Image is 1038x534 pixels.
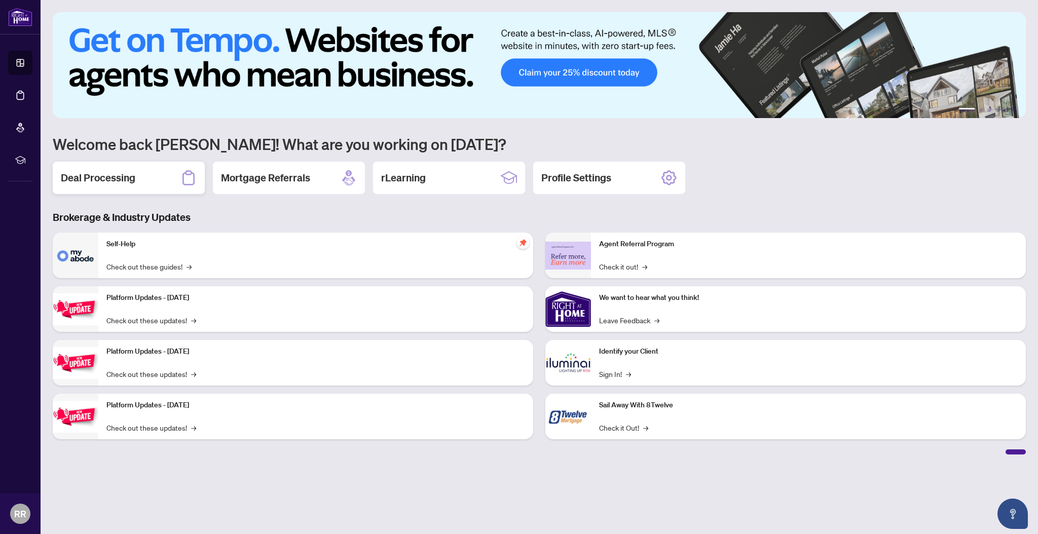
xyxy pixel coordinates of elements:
p: Sail Away With 8Twelve [599,400,1018,411]
span: pushpin [517,237,529,249]
p: Platform Updates - [DATE] [106,292,525,303]
span: → [642,261,647,272]
button: 6 [1012,108,1016,112]
p: Self-Help [106,239,525,250]
span: → [191,315,196,326]
button: 1 [959,108,975,112]
img: Self-Help [53,233,98,278]
span: → [626,368,631,379]
a: Check it Out!→ [599,422,648,433]
img: Platform Updates - July 8, 2025 [53,347,98,379]
span: → [191,368,196,379]
a: Check out these updates!→ [106,368,196,379]
p: Platform Updates - [DATE] [106,346,525,357]
button: 2 [979,108,983,112]
h2: rLearning [381,171,426,185]
button: Open asap [997,499,1028,529]
span: RR [14,507,26,521]
button: 4 [995,108,999,112]
span: → [643,422,648,433]
h2: Deal Processing [61,171,135,185]
p: Agent Referral Program [599,239,1018,250]
p: Identify your Client [599,346,1018,357]
img: Platform Updates - June 23, 2025 [53,401,98,433]
img: Slide 0 [53,12,1026,118]
button: 3 [987,108,991,112]
h2: Profile Settings [541,171,611,185]
a: Check out these updates!→ [106,422,196,433]
h2: Mortgage Referrals [221,171,310,185]
span: → [187,261,192,272]
a: Sign In!→ [599,368,631,379]
img: Agent Referral Program [545,242,591,270]
p: We want to hear what you think! [599,292,1018,303]
p: Platform Updates - [DATE] [106,400,525,411]
span: → [654,315,659,326]
a: Check it out!→ [599,261,647,272]
img: Identify your Client [545,340,591,386]
a: Check out these guides!→ [106,261,192,272]
button: 5 [1004,108,1008,112]
img: Sail Away With 8Twelve [545,394,591,439]
h1: Welcome back [PERSON_NAME]! What are you working on [DATE]? [53,134,1026,154]
a: Leave Feedback→ [599,315,659,326]
span: → [191,422,196,433]
a: Check out these updates!→ [106,315,196,326]
img: logo [8,8,32,26]
h3: Brokerage & Industry Updates [53,210,1026,224]
img: We want to hear what you think! [545,286,591,332]
img: Platform Updates - July 21, 2025 [53,293,98,325]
